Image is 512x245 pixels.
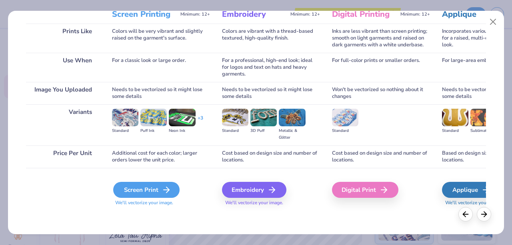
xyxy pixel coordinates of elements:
div: Additional cost for each color; larger orders lower the unit price. [112,145,210,168]
div: Embroidery [222,182,286,198]
div: Won't be vectorized so nothing about it changes [332,82,430,104]
div: Prints Like [26,24,100,53]
div: Cost based on design size and number of locations. [332,145,430,168]
span: Minimum: 12+ [400,12,430,17]
img: Standard [112,109,138,126]
div: For a classic look or large order. [112,53,210,82]
div: Standard [442,127,468,134]
div: Sublimated [470,127,497,134]
div: Standard [112,127,138,134]
div: Cost based on design size and number of locations. [222,145,320,168]
button: Close [486,14,501,30]
span: We'll vectorize your image. [112,199,210,206]
div: Variants [26,104,100,145]
div: Image You Uploaded [26,82,100,104]
div: Metallic & Glitter [279,127,305,141]
div: For a professional, high-end look; ideal for logos and text on hats and heavy garments. [222,53,320,82]
div: Use When [26,53,100,82]
div: Digital Print [332,182,398,198]
span: We'll vectorize your image. [222,199,320,206]
span: Minimum: 12+ [290,12,320,17]
img: Sublimated [470,109,497,126]
img: 3D Puff [250,109,277,126]
div: Neon Ink [169,127,195,134]
img: Puff Ink [140,109,167,126]
div: Price Per Unit [26,145,100,168]
span: Minimum: 12+ [180,12,210,17]
img: Standard [332,109,358,126]
img: Neon Ink [169,109,195,126]
div: For full-color prints or smaller orders. [332,53,430,82]
img: Standard [222,109,248,126]
img: Metallic & Glitter [279,109,305,126]
h3: Embroidery [222,9,287,20]
div: Standard [332,127,358,134]
div: + 3 [198,115,203,128]
div: 3D Puff [250,127,277,134]
div: Puff Ink [140,127,167,134]
h3: Applique [442,9,507,20]
div: Needs to be vectorized so it might lose some details [222,82,320,104]
div: Applique [442,182,501,198]
div: Needs to be vectorized so it might lose some details [112,82,210,104]
div: Screen Print [113,182,180,198]
div: Standard [222,127,248,134]
div: Colors will be very vibrant and slightly raised on the garment's surface. [112,24,210,53]
h3: Screen Printing [112,9,177,20]
img: Standard [442,109,468,126]
h3: Digital Printing [332,9,397,20]
div: Colors are vibrant with a thread-based textured, high-quality finish. [222,24,320,53]
div: Inks are less vibrant than screen printing; smooth on light garments and raised on dark garments ... [332,24,430,53]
